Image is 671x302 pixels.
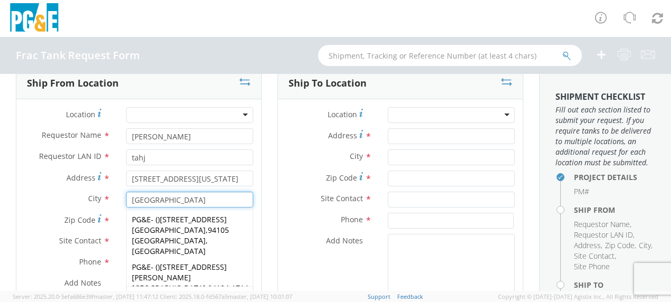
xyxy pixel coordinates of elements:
[132,225,206,235] strong: [GEOGRAPHIC_DATA]
[574,281,655,289] h4: Ship To
[574,219,630,229] span: Requestor Name
[605,240,635,250] span: Zip Code
[555,92,655,102] h3: Shipment Checklist
[66,109,95,119] span: Location
[574,240,601,250] span: Address
[132,225,229,256] span: 94105 [GEOGRAPHIC_DATA], [GEOGRAPHIC_DATA]
[13,292,158,300] span: Server: 2025.20.0-5efa686e39f
[574,186,589,196] span: PM#
[574,173,655,181] h4: Project Details
[160,292,292,300] span: Client: 2025.18.0-fd567a5
[498,292,658,301] span: Copyright © [DATE]-[DATE] Agistix Inc., All Rights Reserved
[132,214,151,224] span: PG&E
[39,151,101,161] span: Requestor LAN ID
[94,292,158,300] span: master, [DATE] 11:47:12
[341,214,363,224] span: Phone
[368,292,390,300] a: Support
[132,214,227,235] span: [STREET_ADDRESS]
[16,50,140,61] h4: Frac Tank Request Form
[88,193,101,203] span: City
[397,292,423,300] a: Feedback
[605,240,636,251] li: ,
[132,262,227,293] span: [STREET_ADDRESS][PERSON_NAME]
[132,283,206,293] strong: [GEOGRAPHIC_DATA]
[66,173,95,183] span: Address
[574,251,615,261] span: Site Contact
[64,278,101,288] span: Add Notes
[27,78,119,89] h3: Ship From Location
[289,78,367,89] h3: Ship To Location
[328,109,357,119] span: Location
[318,45,582,66] input: Shipment, Tracking or Reference Number (at least 4 chars)
[350,151,363,161] span: City
[639,240,653,251] li: ,
[8,3,61,34] img: pge-logo-06675f144f4cfa6a6814.png
[326,173,357,183] span: Zip Code
[321,193,363,203] span: Site Contact
[328,130,357,140] span: Address
[574,230,633,240] span: Requestor LAN ID
[79,257,101,267] span: Phone
[555,105,655,168] span: Fill out each section listed to submit your request. If you require tanks to be delivered to mult...
[574,219,631,230] li: ,
[574,251,616,261] li: ,
[228,292,292,300] span: master, [DATE] 10:01:07
[64,215,95,225] span: Zip Code
[574,261,610,271] span: Site Phone
[326,235,363,246] span: Add Notes
[639,240,651,250] span: City
[574,206,655,214] h4: Ship From
[59,235,101,246] span: Site Contact
[42,130,101,140] span: Requestor Name
[132,262,151,272] span: PG&E
[574,240,602,251] li: ,
[574,230,635,240] li: ,
[127,212,253,259] div: - ( ) ,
